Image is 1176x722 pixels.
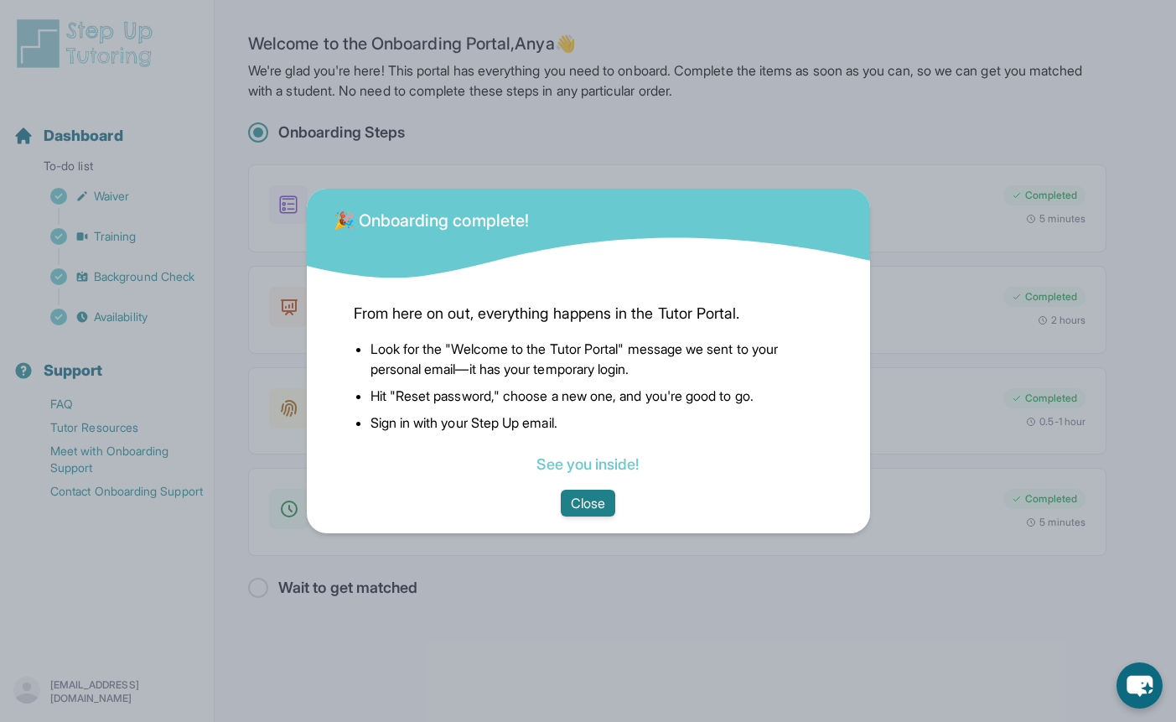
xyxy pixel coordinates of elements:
li: Sign in with your Step Up email. [370,413,823,433]
span: From here on out, everything happens in the Tutor Portal. [354,302,823,325]
button: Close [561,490,615,517]
li: Look for the "Welcome to the Tutor Portal" message we sent to your personal email—it has your tem... [370,339,823,379]
a: See you inside! [536,455,639,473]
div: 🎉 Onboarding complete! [334,199,530,232]
li: Hit "Reset password," choose a new one, and you're good to go. [370,386,823,406]
button: chat-button [1116,662,1163,709]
